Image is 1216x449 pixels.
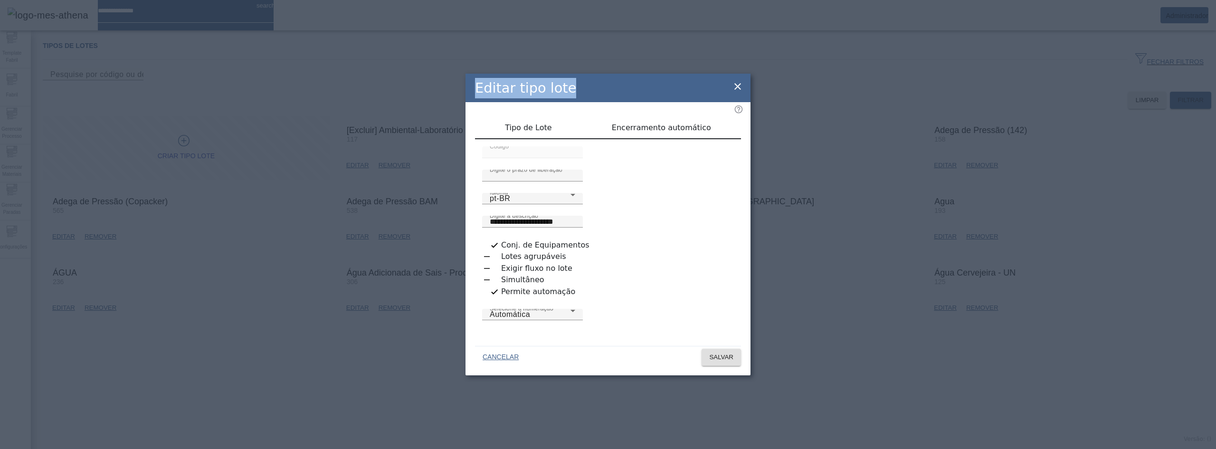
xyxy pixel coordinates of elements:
button: SALVAR [702,349,741,366]
span: CANCELAR [483,353,519,362]
span: Tipo de Lote [505,124,551,132]
label: Permite automação [499,286,575,297]
button: CANCELAR [475,349,526,366]
span: Automática [490,310,530,318]
label: Simultâneo [499,274,544,286]
span: pt-BR [490,194,510,202]
label: Conj. de Equipamentos [499,239,589,251]
mat-label: Digite o prazo de liberação [490,167,562,173]
mat-label: Código [490,143,509,150]
span: SALVAR [709,353,733,362]
h2: Editar tipo lote [475,78,576,98]
mat-label: Digite a descrição [490,213,538,219]
span: Encerramento automático [612,124,711,132]
label: Lotes agrupáveis [499,251,566,262]
label: Exigir fluxo no lote [499,263,572,274]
